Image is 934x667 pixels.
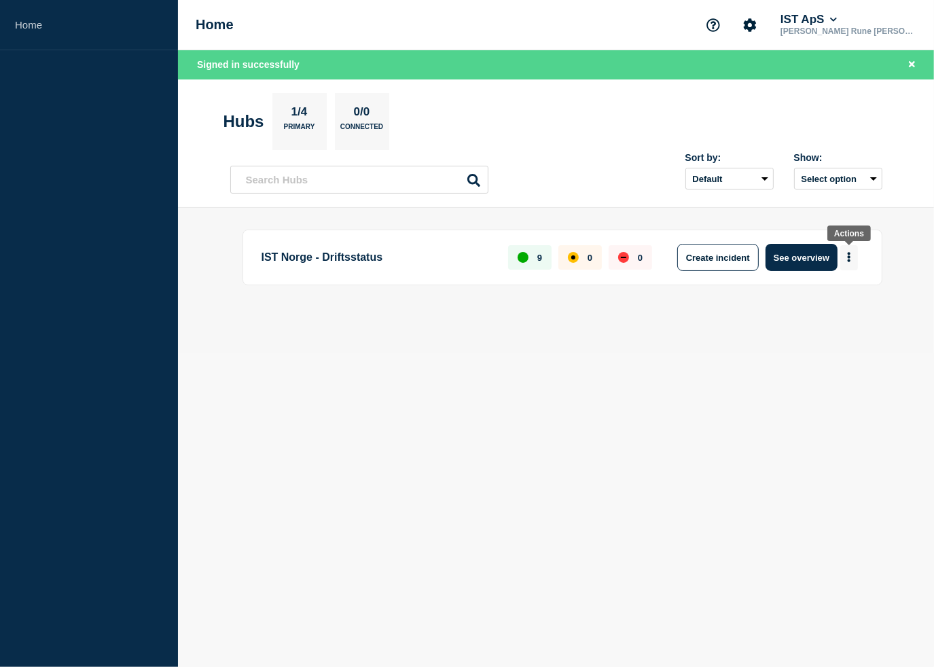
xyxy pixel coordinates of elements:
[840,245,858,270] button: More actions
[794,152,882,163] div: Show:
[638,253,643,263] p: 0
[736,11,764,39] button: Account settings
[284,123,315,137] p: Primary
[568,252,579,263] div: affected
[778,13,840,26] button: IST ApS
[348,105,375,123] p: 0/0
[197,59,300,70] span: Signed in successfully
[196,17,234,33] h1: Home
[230,166,488,194] input: Search Hubs
[340,123,383,137] p: Connected
[699,11,728,39] button: Support
[588,253,592,263] p: 0
[685,152,774,163] div: Sort by:
[262,244,493,271] p: IST Norge - Driftsstatus
[903,57,920,73] button: Close banner
[834,229,864,238] div: Actions
[766,244,838,271] button: See overview
[794,168,882,190] button: Select option
[778,26,919,36] p: [PERSON_NAME] Rune [PERSON_NAME]
[286,105,312,123] p: 1/4
[618,252,629,263] div: down
[685,168,774,190] select: Sort by
[677,244,759,271] button: Create incident
[223,112,264,131] h2: Hubs
[537,253,542,263] p: 9
[518,252,528,263] div: up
